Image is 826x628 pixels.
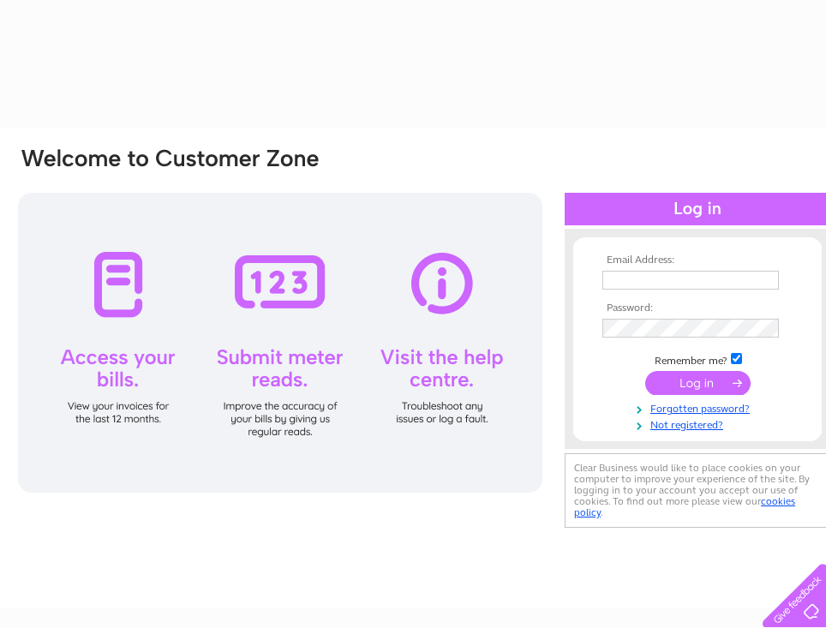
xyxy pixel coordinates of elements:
[602,399,797,416] a: Forgotten password?
[598,350,797,368] td: Remember me?
[602,416,797,432] a: Not registered?
[645,371,751,395] input: Submit
[574,495,795,518] a: cookies policy
[598,254,797,266] th: Email Address:
[598,302,797,314] th: Password:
